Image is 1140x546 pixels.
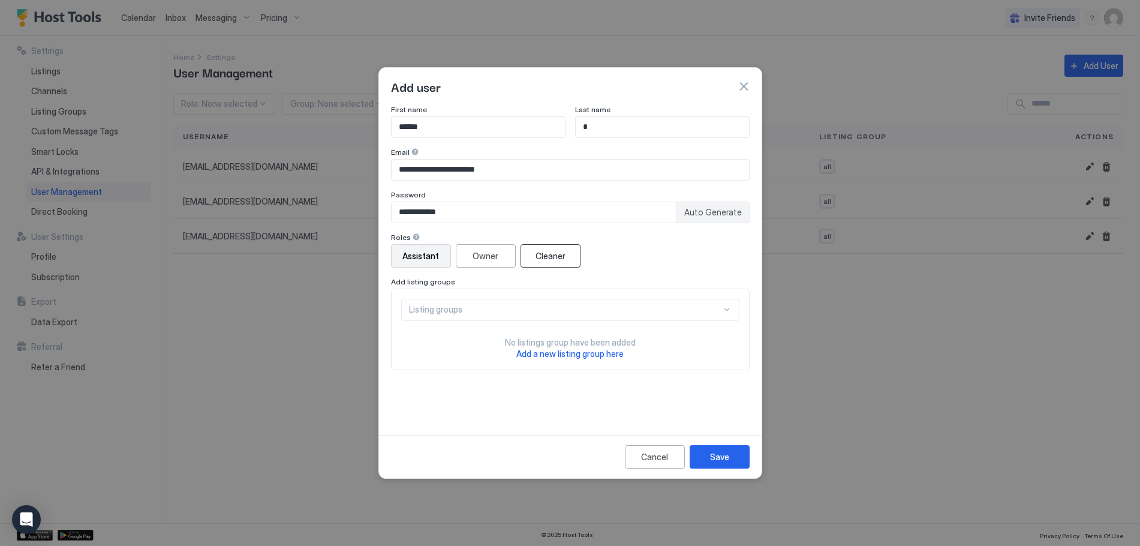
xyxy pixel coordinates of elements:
[521,244,580,268] button: Cleaner
[391,77,441,95] span: Add user
[402,250,439,262] div: Assistant
[641,451,668,463] div: Cancel
[391,105,427,114] span: First name
[505,337,636,348] span: No listings group have been added
[516,349,624,359] span: Add a new listing group here
[625,445,685,469] button: Cancel
[392,117,565,137] input: Input Field
[391,244,451,268] button: Assistant
[391,233,411,242] span: Roles
[392,160,749,180] input: Input Field
[391,277,455,286] span: Add listing groups
[12,505,41,534] div: Open Intercom Messenger
[710,451,729,463] div: Save
[684,207,742,218] span: Auto Generate
[409,304,721,315] div: Listing groups
[690,445,750,469] button: Save
[473,250,498,262] div: Owner
[516,347,624,360] a: Add a new listing group here
[576,117,749,137] input: Input Field
[392,202,676,223] input: Input Field
[536,250,566,262] div: Cleaner
[391,190,426,199] span: Password
[575,105,610,114] span: Last name
[456,244,516,268] button: Owner
[391,148,410,157] span: Email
